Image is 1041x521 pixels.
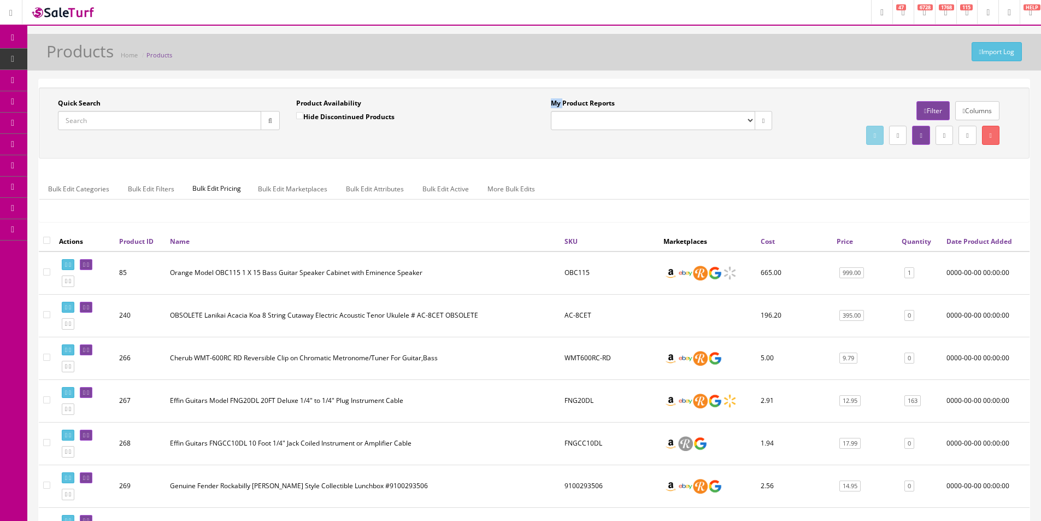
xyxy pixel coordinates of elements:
[121,51,138,59] a: Home
[678,351,693,366] img: ebay
[560,379,659,422] td: FNG20DL
[184,178,249,199] span: Bulk Edit Pricing
[839,310,864,321] a: 395.00
[939,4,954,10] span: 1768
[296,98,361,108] label: Product Availability
[918,4,933,10] span: 6728
[946,237,1012,246] a: Date Product Added
[58,98,101,108] label: Quick Search
[693,351,708,366] img: reverb
[249,178,336,200] a: Bulk Edit Marketplaces
[722,394,737,408] img: walmart
[560,294,659,337] td: AC-8CET
[39,178,118,200] a: Bulk Edit Categories
[119,237,154,246] a: Product ID
[337,178,413,200] a: Bulk Edit Attributes
[115,337,166,379] td: 266
[560,465,659,507] td: 9100293506
[761,237,775,246] a: Cost
[296,112,303,119] input: Hide Discontinued Products
[837,237,853,246] a: Price
[693,479,708,494] img: reverb
[708,266,722,280] img: google_shopping
[693,394,708,408] img: reverb
[166,465,560,507] td: Genuine Fender Rockabilly Roth Style Collectible Lunchbox #9100293506
[678,479,693,494] img: ebay
[955,101,999,120] a: Columns
[166,337,560,379] td: Cherub WMT-600RC RD Reversible Clip on Chromatic Metronome/Tuner For Guitar,Bass
[902,237,931,246] a: Quantity
[839,395,861,407] a: 12.95
[896,4,906,10] span: 47
[693,436,708,451] img: google_shopping
[693,266,708,280] img: reverb
[960,4,973,10] span: 115
[166,422,560,465] td: Effin Guitars FNGCC10DL 10 Foot 1/4" Jack Coiled Instrument or Amplifier Cable
[663,436,678,451] img: amazon
[678,394,693,408] img: ebay
[55,231,115,251] th: Actions
[839,267,864,279] a: 999.00
[839,481,861,492] a: 14.95
[663,351,678,366] img: amazon
[904,267,914,279] a: 1
[663,266,678,280] img: amazon
[166,251,560,295] td: Orange Model OBC115 1 X 15 Bass Guitar Speaker Cabinet with Eminence Speaker
[942,294,1030,337] td: 0000-00-00 00:00:00
[942,379,1030,422] td: 0000-00-00 00:00:00
[756,379,832,422] td: 2.91
[756,294,832,337] td: 196.20
[839,353,857,364] a: 9.79
[942,422,1030,465] td: 0000-00-00 00:00:00
[904,353,914,364] a: 0
[756,465,832,507] td: 2.56
[678,436,693,451] img: reverb
[722,266,737,280] img: walmart
[756,337,832,379] td: 5.00
[166,379,560,422] td: Effin Guitars Model FNG20DL 20FT Deluxe 1/4" to 1/4" Plug Instrument Cable
[31,5,96,20] img: SaleTurf
[115,465,166,507] td: 269
[708,351,722,366] img: google_shopping
[942,337,1030,379] td: 0000-00-00 00:00:00
[146,51,172,59] a: Products
[708,479,722,494] img: google_shopping
[916,101,949,120] a: Filter
[839,438,861,449] a: 17.99
[972,42,1022,61] a: Import Log
[663,394,678,408] img: amazon
[296,111,395,122] label: Hide Discontinued Products
[942,251,1030,295] td: 0000-00-00 00:00:00
[756,422,832,465] td: 1.94
[46,42,114,60] h1: Products
[170,237,190,246] a: Name
[904,481,914,492] a: 0
[904,395,921,407] a: 163
[678,266,693,280] img: ebay
[551,98,615,108] label: My Product Reports
[119,178,183,200] a: Bulk Edit Filters
[756,251,832,295] td: 665.00
[663,479,678,494] img: amazon
[904,310,914,321] a: 0
[115,422,166,465] td: 268
[560,251,659,295] td: OBC115
[115,294,166,337] td: 240
[560,337,659,379] td: WMT600RC-RD
[166,294,560,337] td: OBSOLETE Lanikai Acacia Koa 8 String Cutaway Electric Acoustic Tenor Ukulele # AC-8CET OBSOLETE
[58,111,261,130] input: Search
[414,178,478,200] a: Bulk Edit Active
[1024,4,1040,10] span: HELP
[942,465,1030,507] td: 0000-00-00 00:00:00
[659,231,756,251] th: Marketplaces
[904,438,914,449] a: 0
[479,178,544,200] a: More Bulk Edits
[708,394,722,408] img: google_shopping
[115,251,166,295] td: 85
[560,422,659,465] td: FNGCC10DL
[115,379,166,422] td: 267
[564,237,578,246] a: SKU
